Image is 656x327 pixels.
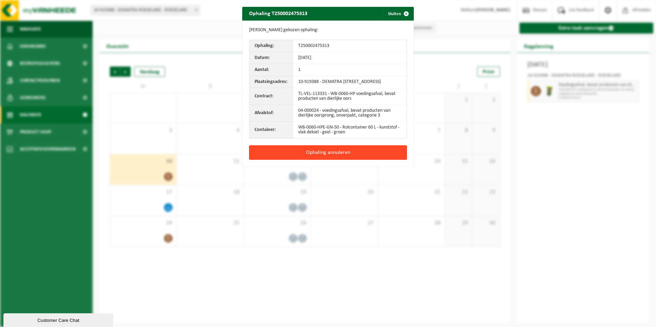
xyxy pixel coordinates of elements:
[249,145,407,160] button: Ophaling annuleren
[249,76,293,88] th: Plaatsingsadres:
[249,40,293,52] th: Ophaling:
[249,27,407,33] p: [PERSON_NAME] gekozen ophaling:
[293,122,407,138] td: WB-0060-HPE-GN-50 - Rolcontainer 60 L - kunststof - vlak deksel - geel - groen
[293,76,407,88] td: 10-919388 - DEMATRA [STREET_ADDRESS]
[383,7,413,21] button: Sluiten
[249,88,293,105] th: Contract:
[293,52,407,64] td: [DATE]
[293,88,407,105] td: TL-VEL-113331 - WB-0060-HP voedingsafval, bevat producten van dierlijke oors
[293,105,407,122] td: 04-000024 - voedingsafval, bevat producten van dierlijke oorsprong, onverpakt, categorie 3
[293,64,407,76] td: 1
[293,40,407,52] td: T250002475313
[249,105,293,122] th: Afvalstof:
[249,122,293,138] th: Container:
[242,7,314,20] h2: Ophaling T250002475313
[249,64,293,76] th: Aantal:
[249,52,293,64] th: Datum:
[3,312,115,327] iframe: chat widget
